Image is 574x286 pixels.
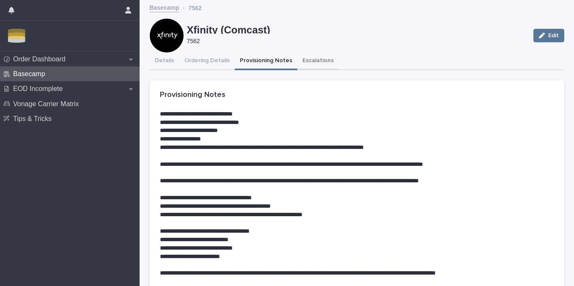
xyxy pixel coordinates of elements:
p: Vonage Carrier Matrix [10,100,86,108]
p: Tips & Tricks [10,115,58,123]
p: Order Dashboard [10,55,72,63]
h2: Provisioning Notes [160,91,225,100]
p: 7562 [189,2,202,12]
p: EOD Incomplete [10,85,69,93]
button: Edit [533,29,564,42]
button: Escalations [297,52,339,70]
p: 7562 [187,37,523,45]
p: Xfinity (Comcast) [187,26,527,34]
button: Ordering Details [179,52,235,70]
a: Basecamp [150,2,179,12]
button: Provisioning Notes [235,52,297,70]
img: Zbn3osBRTqmJoOucoKu4 [7,27,27,44]
span: Edit [548,33,559,38]
button: Details [150,52,179,70]
p: Basecamp [10,70,52,78]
